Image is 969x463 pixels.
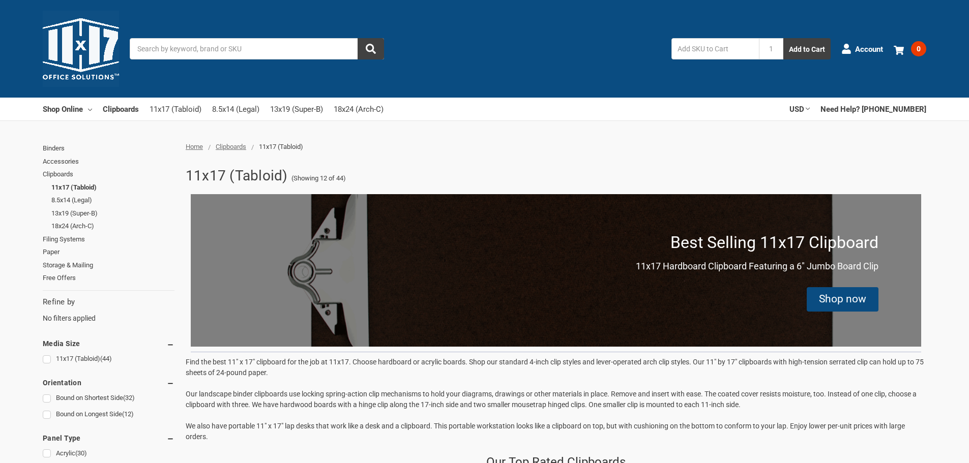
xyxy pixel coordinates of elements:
[43,11,119,87] img: 11x17.com
[186,143,203,150] a: Home
[911,41,926,56] span: 0
[43,337,174,350] h5: Media Size
[103,98,139,120] a: Clipboards
[130,38,384,59] input: Search by keyword, brand or SKU
[51,181,174,194] a: 11x17 (Tabloid)
[820,98,926,120] a: Need Help? [PHONE_NUMBER]
[43,233,174,246] a: Filing Systems
[186,358,924,377] span: Find the best 11" x 17" clipboard for the job at 11x17. Choose hardboard or acrylic boards. Shop ...
[841,36,883,62] a: Account
[291,173,346,183] span: (Showing 12 of 44)
[186,390,917,409] span: Our landscape binder clipboards use locking spring-action clip mechanisms to hold your diagrams, ...
[100,355,112,362] span: (44)
[75,449,87,457] span: (30)
[270,98,323,120] a: 13x19 (Super-B)
[43,391,174,405] a: Bound on Shortest Side
[894,36,926,62] a: 0
[259,143,303,150] span: 11x17 (Tabloid)
[671,38,759,59] input: Add SKU to Cart
[670,230,878,255] p: Best Selling 11x17 Clipboard
[122,410,134,418] span: (12)
[819,291,866,307] div: Shop now
[51,194,174,207] a: 8.5x14 (Legal)
[789,98,810,120] a: USD
[186,422,905,441] span: We also have portable 11" x 17" lap desks that work like a desk and a clipboard. This portable wo...
[43,447,174,460] a: Acrylic
[43,155,174,168] a: Accessories
[43,142,174,155] a: Binders
[43,271,174,285] a: Free Offers
[123,394,135,402] span: (32)
[855,43,883,55] span: Account
[43,168,174,181] a: Clipboards
[150,98,201,120] a: 11x17 (Tabloid)
[807,287,878,312] div: Shop now
[43,432,174,444] h5: Panel Type
[43,259,174,272] a: Storage & Mailing
[51,207,174,220] a: 13x19 (Super-B)
[216,143,246,150] a: Clipboards
[43,377,174,389] h5: Orientation
[186,163,288,189] h1: 11x17 (Tabloid)
[783,38,831,59] button: Add to Cart
[43,352,174,366] a: 11x17 (Tabloid)
[43,245,174,259] a: Paper
[212,98,259,120] a: 8.5x14 (Legal)
[43,296,174,308] h5: Refine by
[43,98,92,120] a: Shop Online
[43,408,174,421] a: Bound on Longest Side
[636,259,878,273] p: 11x17 Hardboard Clipboard Featuring a 6" Jumbo Board Clip
[43,296,174,324] div: No filters applied
[334,98,384,120] a: 18x24 (Arch-C)
[51,220,174,233] a: 18x24 (Arch-C)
